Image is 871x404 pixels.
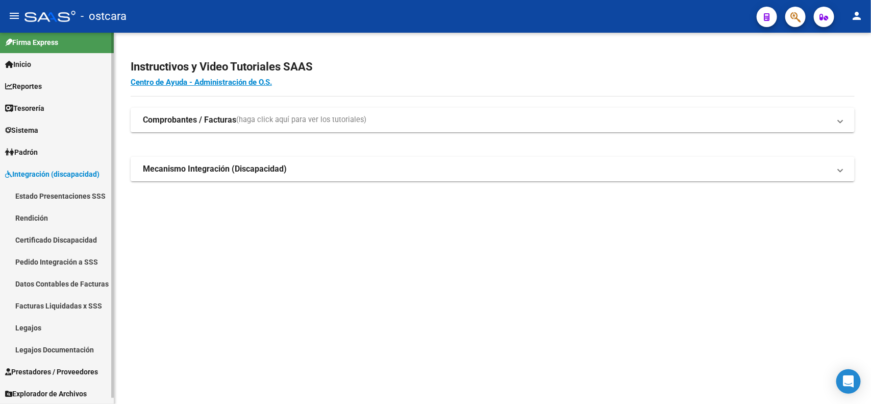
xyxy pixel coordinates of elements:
[5,59,31,70] span: Inicio
[5,125,38,136] span: Sistema
[131,57,855,77] h2: Instructivos y Video Tutoriales SAAS
[131,108,855,132] mat-expansion-panel-header: Comprobantes / Facturas(haga click aquí para ver los tutoriales)
[5,169,99,180] span: Integración (discapacidad)
[5,103,44,114] span: Tesorería
[851,10,863,22] mat-icon: person
[5,366,98,377] span: Prestadores / Proveedores
[8,10,20,22] mat-icon: menu
[143,114,236,126] strong: Comprobantes / Facturas
[5,388,87,399] span: Explorador de Archivos
[81,5,127,28] span: - ostcara
[5,81,42,92] span: Reportes
[143,163,287,175] strong: Mecanismo Integración (Discapacidad)
[5,147,38,158] span: Padrón
[131,78,272,87] a: Centro de Ayuda - Administración de O.S.
[236,114,366,126] span: (haga click aquí para ver los tutoriales)
[836,369,861,394] div: Open Intercom Messenger
[131,157,855,181] mat-expansion-panel-header: Mecanismo Integración (Discapacidad)
[5,37,58,48] span: Firma Express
